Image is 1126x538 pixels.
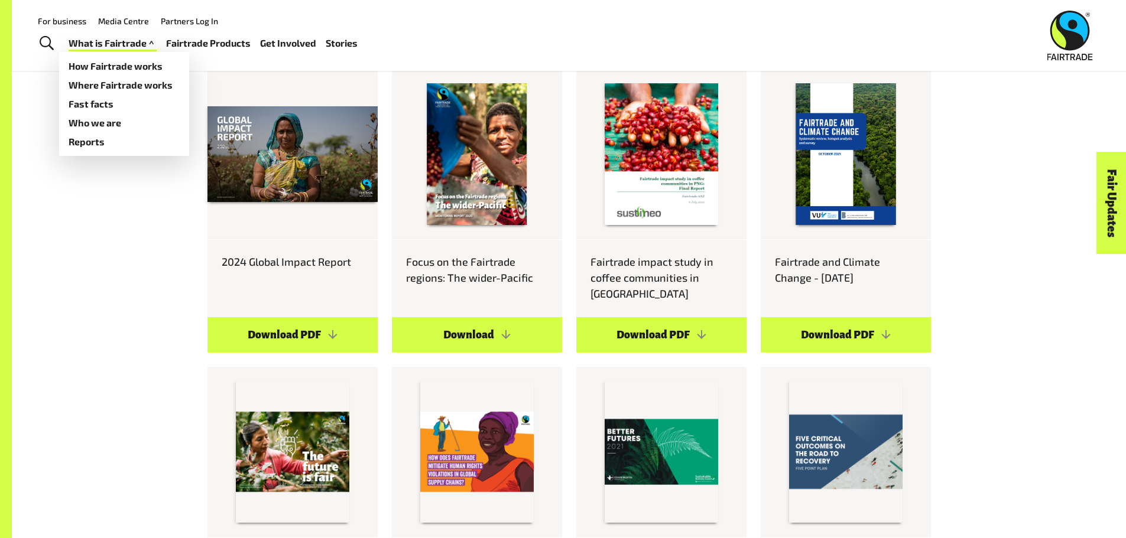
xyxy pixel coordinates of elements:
[326,35,358,52] a: Stories
[38,16,86,26] a: For business
[32,29,61,58] a: Toggle Search
[98,16,149,26] a: Media Centre
[260,35,316,52] a: Get Involved
[576,317,747,353] a: Download PDF
[59,113,189,132] a: Who we are
[59,132,189,151] a: Reports
[1047,11,1093,60] img: Fairtrade Australia New Zealand logo
[207,317,378,353] a: Download PDF
[392,317,562,353] a: Download
[69,35,157,52] a: What is Fairtrade
[161,16,218,26] a: Partners Log In
[166,35,251,52] a: Fairtrade Products
[59,76,189,94] a: Where Fairtrade works
[59,94,189,113] a: Fast facts
[761,317,931,353] a: Download PDF
[59,57,189,76] a: How Fairtrade works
